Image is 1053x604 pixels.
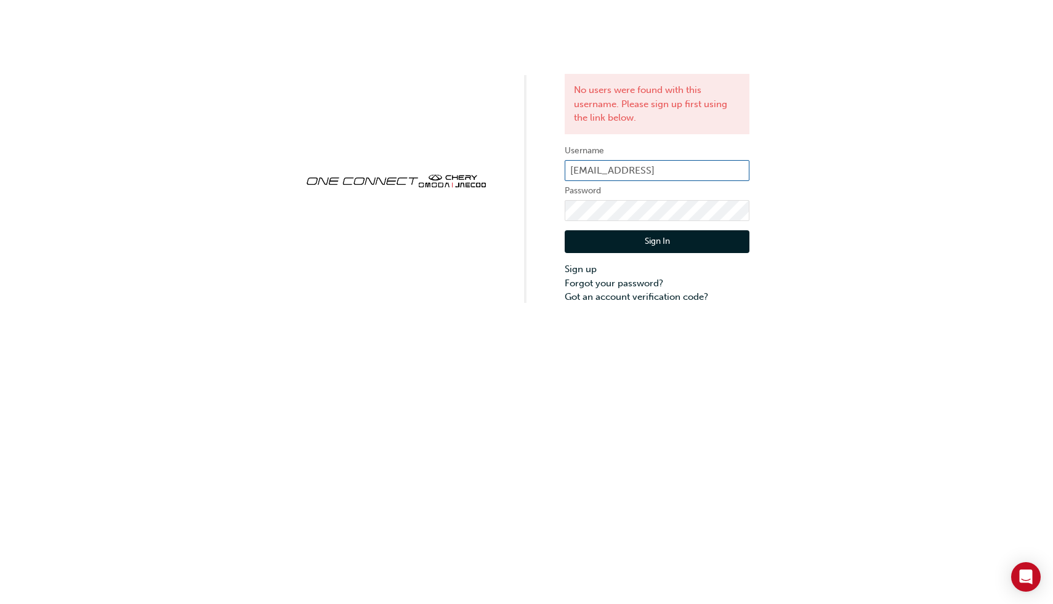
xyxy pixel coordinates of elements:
[565,183,749,198] label: Password
[565,74,749,134] div: No users were found with this username. Please sign up first using the link below.
[565,160,749,181] input: Username
[565,262,749,276] a: Sign up
[304,164,488,196] img: oneconnect
[565,143,749,158] label: Username
[565,276,749,291] a: Forgot your password?
[565,290,749,304] a: Got an account verification code?
[1011,562,1041,592] div: Open Intercom Messenger
[565,230,749,254] button: Sign In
